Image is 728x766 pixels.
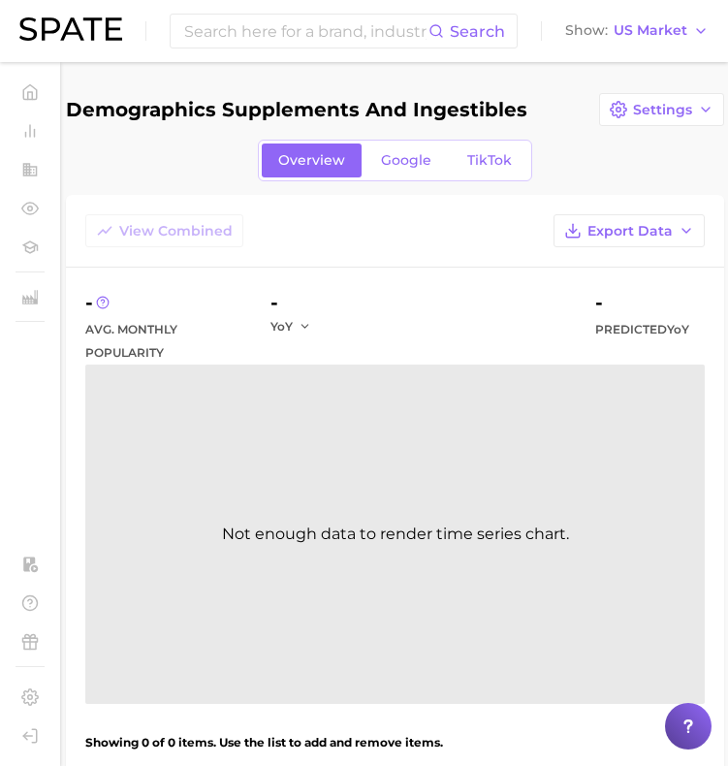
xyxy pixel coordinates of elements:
span: YoY [667,322,689,336]
div: - [270,287,325,318]
img: SPATE [19,17,122,41]
a: Google [364,144,448,177]
h1: demographics supplements and ingestibles [66,99,527,120]
button: View Combined [85,214,243,247]
span: YoY [270,318,293,335]
span: Settings [633,102,692,118]
a: Overview [262,144,362,177]
div: Avg. Monthly Popularity [85,318,255,365]
button: Export Data [554,214,705,247]
a: TikTok [451,144,528,177]
div: Not enough data to render time series chart. [85,365,705,704]
span: US Market [614,25,687,36]
span: TikTok [467,152,512,169]
a: Log out. Currently logged in with e-mail pquiroz@maryruths.com. [16,721,45,750]
span: Export Data [587,223,673,239]
button: YoY [270,318,312,335]
div: - [595,287,689,318]
span: Google [381,152,431,169]
button: ShowUS Market [560,18,713,44]
button: Settings [599,93,724,126]
input: Search here for a brand, industry, or ingredient [182,15,428,48]
span: Overview [278,152,345,169]
span: Search [450,22,505,41]
span: View Combined [119,223,233,239]
span: Show [565,25,608,36]
div: - [85,287,255,318]
span: Predicted [595,318,689,341]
